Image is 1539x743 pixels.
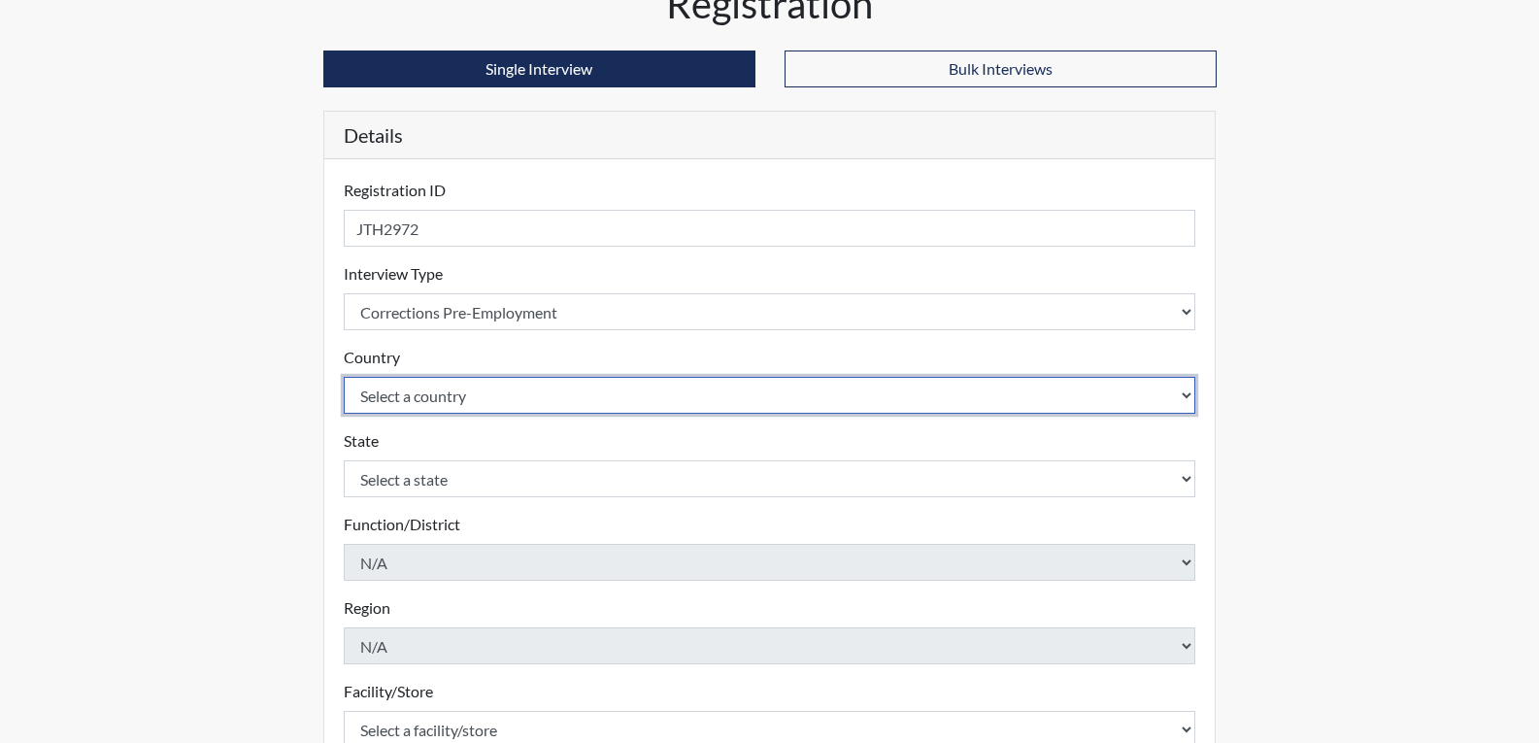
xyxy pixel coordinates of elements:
[344,429,379,453] label: State
[344,262,443,286] label: Interview Type
[344,513,460,536] label: Function/District
[785,51,1217,87] button: Bulk Interviews
[324,112,1216,159] h5: Details
[344,680,433,703] label: Facility/Store
[344,210,1196,247] input: Insert a Registration ID, which needs to be a unique alphanumeric value for each interviewee
[344,596,390,620] label: Region
[344,346,400,369] label: Country
[344,179,446,202] label: Registration ID
[323,51,755,87] button: Single Interview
